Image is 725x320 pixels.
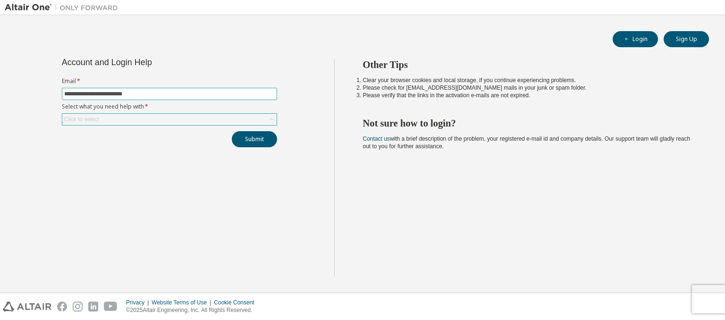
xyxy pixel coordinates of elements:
[613,31,658,47] button: Login
[104,302,118,312] img: youtube.svg
[363,135,390,142] a: Contact us
[62,103,277,110] label: Select what you need help with
[363,92,692,99] li: Please verify that the links in the activation e-mails are not expired.
[363,84,692,92] li: Please check for [EMAIL_ADDRESS][DOMAIN_NAME] mails in your junk or spam folder.
[62,77,277,85] label: Email
[62,114,277,125] div: Click to select
[5,3,123,12] img: Altair One
[664,31,709,47] button: Sign Up
[152,299,214,306] div: Website Terms of Use
[73,302,83,312] img: instagram.svg
[214,299,260,306] div: Cookie Consent
[363,117,692,129] h2: Not sure how to login?
[62,59,234,66] div: Account and Login Help
[232,131,277,147] button: Submit
[57,302,67,312] img: facebook.svg
[126,306,260,314] p: © 2025 Altair Engineering, Inc. All Rights Reserved.
[363,135,691,150] span: with a brief description of the problem, your registered e-mail id and company details. Our suppo...
[363,59,692,71] h2: Other Tips
[64,116,99,123] div: Click to select
[3,302,51,312] img: altair_logo.svg
[363,76,692,84] li: Clear your browser cookies and local storage, if you continue experiencing problems.
[88,302,98,312] img: linkedin.svg
[126,299,152,306] div: Privacy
